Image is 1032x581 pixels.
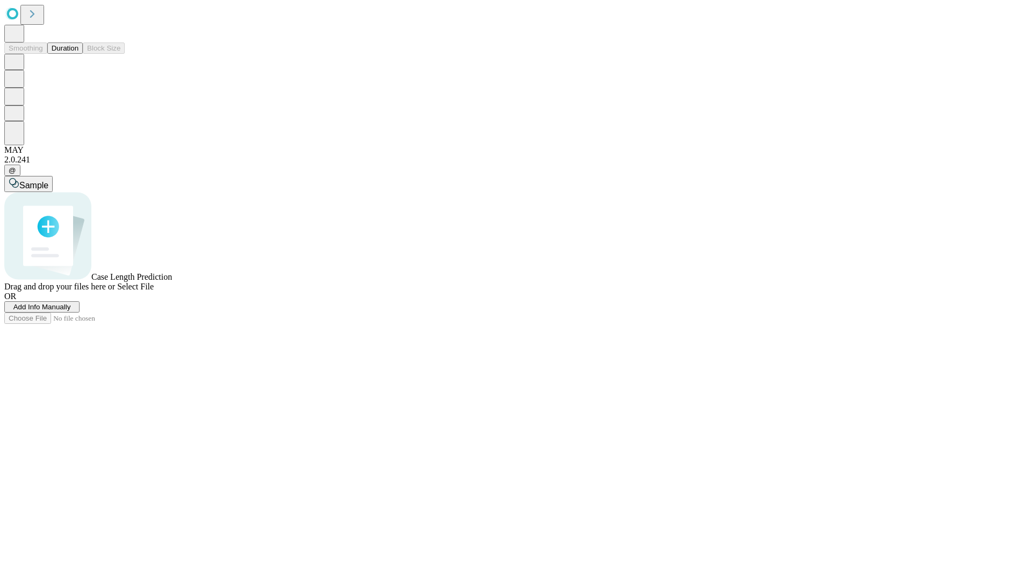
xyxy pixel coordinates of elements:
[4,42,47,54] button: Smoothing
[83,42,125,54] button: Block Size
[91,272,172,281] span: Case Length Prediction
[19,181,48,190] span: Sample
[4,292,16,301] span: OR
[4,176,53,192] button: Sample
[117,282,154,291] span: Select File
[47,42,83,54] button: Duration
[4,282,115,291] span: Drag and drop your files here or
[4,155,1028,165] div: 2.0.241
[9,166,16,174] span: @
[4,145,1028,155] div: MAY
[13,303,71,311] span: Add Info Manually
[4,301,80,313] button: Add Info Manually
[4,165,20,176] button: @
